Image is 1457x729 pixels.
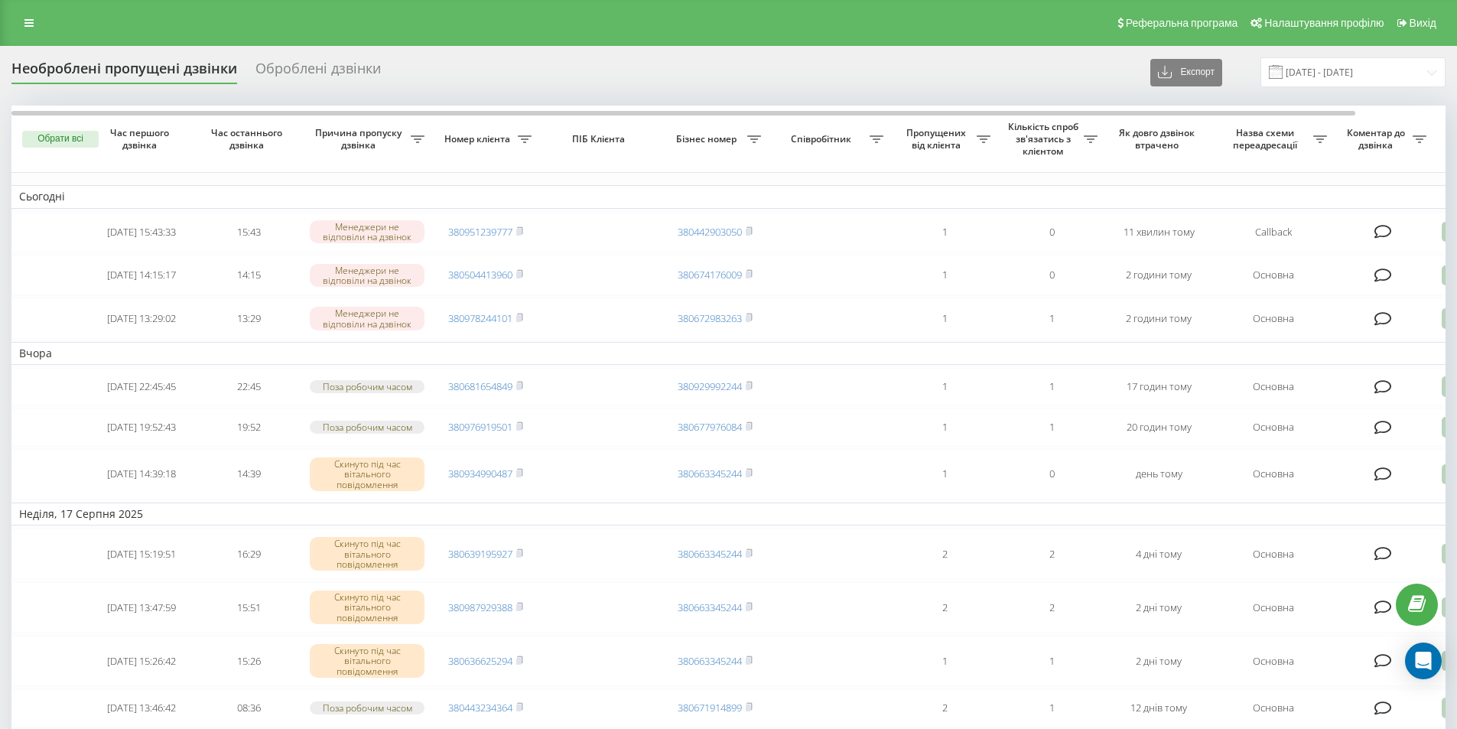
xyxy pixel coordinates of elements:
td: Основна [1212,582,1335,633]
td: Основна [1212,368,1335,405]
div: Open Intercom Messenger [1405,643,1442,679]
td: 11 хвилин тому [1105,212,1212,252]
td: [DATE] 14:15:17 [88,255,195,295]
td: 2 [998,582,1105,633]
span: Пропущених від клієнта [899,127,977,151]
a: 380663345244 [678,600,742,614]
span: Бізнес номер [669,133,747,145]
td: 1 [891,449,998,500]
span: Вихід [1410,17,1436,29]
td: 1 [998,689,1105,727]
td: 15:51 [195,582,302,633]
td: день тому [1105,449,1212,500]
td: Основна [1212,636,1335,686]
td: 19:52 [195,408,302,446]
div: Оброблені дзвінки [255,60,381,84]
td: [DATE] 14:39:18 [88,449,195,500]
td: 2 години тому [1105,255,1212,295]
div: Скинуто під час вітального повідомлення [310,591,424,624]
span: Кількість спроб зв'язатись з клієнтом [1006,121,1084,157]
td: 0 [998,212,1105,252]
td: Основна [1212,408,1335,446]
td: 1 [891,212,998,252]
span: Час останнього дзвінка [207,127,290,151]
td: Основна [1212,449,1335,500]
div: Необроблені пропущені дзвінки [11,60,237,84]
a: 380636625294 [448,654,512,668]
span: Співробітник [776,133,870,145]
td: 1 [891,368,998,405]
a: 380976919501 [448,420,512,434]
div: Поза робочим часом [310,380,424,393]
td: 4 дні тому [1105,529,1212,579]
td: [DATE] 15:43:33 [88,212,195,252]
td: 2 [891,529,998,579]
td: 22:45 [195,368,302,405]
a: 380677976084 [678,420,742,434]
td: 14:15 [195,255,302,295]
a: 380951239777 [448,225,512,239]
a: 380934990487 [448,467,512,480]
td: Основна [1212,255,1335,295]
td: 13:29 [195,298,302,339]
td: 12 днів тому [1105,689,1212,727]
td: 1 [998,298,1105,339]
td: 20 годин тому [1105,408,1212,446]
td: 2 дні тому [1105,636,1212,686]
a: 380987929388 [448,600,512,614]
div: Скинуто під час вітального повідомлення [310,644,424,678]
span: ПІБ Клієнта [552,133,649,145]
a: 380639195927 [448,547,512,561]
td: 2 [998,529,1105,579]
a: 380442903050 [678,225,742,239]
td: 15:26 [195,636,302,686]
span: Назва схеми переадресації [1220,127,1313,151]
td: [DATE] 19:52:43 [88,408,195,446]
div: Менеджери не відповіли на дзвінок [310,307,424,330]
a: 380443234364 [448,701,512,714]
a: 380978244101 [448,311,512,325]
td: [DATE] 13:46:42 [88,689,195,727]
td: 16:29 [195,529,302,579]
a: 380504413960 [448,268,512,282]
td: [DATE] 13:47:59 [88,582,195,633]
div: Поза робочим часом [310,421,424,434]
td: 1 [998,408,1105,446]
td: Callback [1212,212,1335,252]
td: [DATE] 15:19:51 [88,529,195,579]
span: Коментар до дзвінка [1342,127,1413,151]
td: Основна [1212,529,1335,579]
span: Номер клієнта [440,133,518,145]
span: Причина пропуску дзвінка [310,127,411,151]
span: Налаштування профілю [1264,17,1384,29]
td: 14:39 [195,449,302,500]
td: 1 [998,368,1105,405]
button: Експорт [1150,59,1222,86]
div: Менеджери не відповіли на дзвінок [310,220,424,243]
a: 380674176009 [678,268,742,282]
td: 1 [891,298,998,339]
td: [DATE] 13:29:02 [88,298,195,339]
a: 380672983263 [678,311,742,325]
td: 1 [891,408,998,446]
td: Основна [1212,298,1335,339]
td: [DATE] 15:26:42 [88,636,195,686]
td: Основна [1212,689,1335,727]
a: 380929992244 [678,379,742,393]
span: Реферальна програма [1126,17,1238,29]
td: 1 [891,255,998,295]
td: 2 [891,582,998,633]
td: 0 [998,449,1105,500]
div: Скинуто під час вітального повідомлення [310,537,424,571]
td: 2 дні тому [1105,582,1212,633]
a: 380663345244 [678,467,742,480]
a: 380663345244 [678,654,742,668]
td: 08:36 [195,689,302,727]
td: 2 години тому [1105,298,1212,339]
a: 380663345244 [678,547,742,561]
a: 380681654849 [448,379,512,393]
td: 15:43 [195,212,302,252]
div: Скинуто під час вітального повідомлення [310,457,424,491]
button: Обрати всі [22,131,99,148]
a: 380671914899 [678,701,742,714]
